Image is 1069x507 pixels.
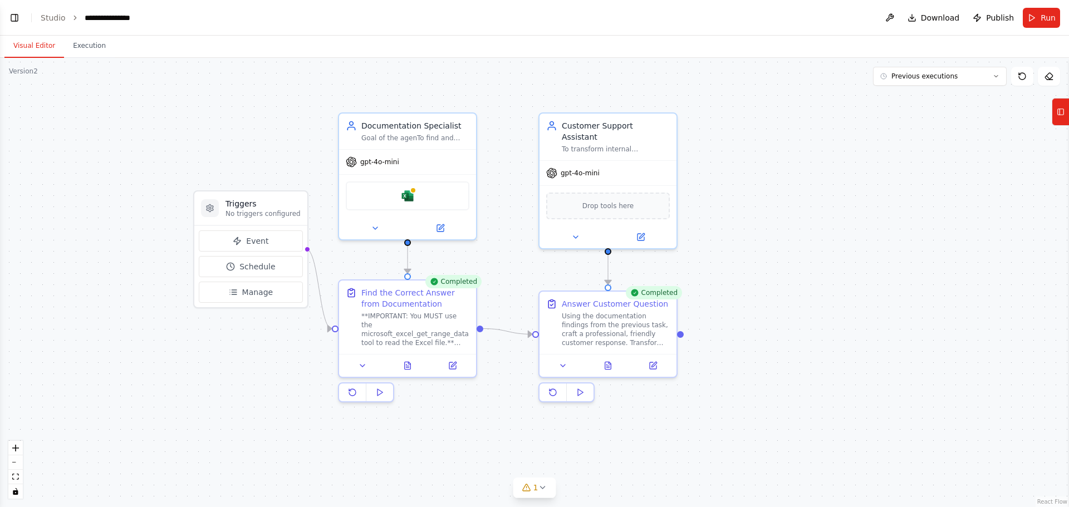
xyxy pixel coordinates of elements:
[4,35,64,58] button: Visual Editor
[626,286,682,299] div: Completed
[538,112,678,249] div: Customer Support AssistantTo transform internal documentation information into clear, friendly, a...
[634,359,672,372] button: Open in side panel
[483,323,532,340] g: Edge from a3bea3df-527d-4580-92b2-87c1b1c62ed9 to cb5e2a09-53db-4b44-9366-5d2e747f5314
[360,157,399,166] span: gpt-4o-mini
[533,482,538,493] span: 1
[8,484,23,499] button: toggle interactivity
[225,209,301,218] p: No triggers configured
[361,134,469,142] div: Goal of the agenTo find and extract the most relevant information from manuals or company knowled...
[225,198,301,209] h3: Triggers
[602,244,614,284] g: Edge from 134d00e0-628a-4172-9637-b479fe143612 to cb5e2a09-53db-4b44-9366-5d2e747f5314
[193,190,308,308] div: TriggersNo triggers configuredEventScheduleManage
[199,230,303,252] button: Event
[239,261,275,272] span: Schedule
[199,282,303,303] button: Manage
[401,189,414,203] img: Microsoft excel
[361,312,469,347] div: **IMPORTANT: You MUST use the microsoft_excel_get_range_data tool to read the Excel file.** Analy...
[921,12,960,23] span: Download
[562,298,668,309] div: Answer Customer Question
[561,169,600,178] span: gpt-4o-mini
[562,120,670,142] div: Customer Support Assistant
[361,287,469,309] div: Find the Correct Answer from Documentation
[338,112,477,240] div: Documentation SpecialistGoal of the agenTo find and extract the most relevant information from ma...
[361,120,469,131] div: Documentation Specialist
[903,8,964,28] button: Download
[8,470,23,484] button: fit view
[242,287,273,298] span: Manage
[513,478,556,498] button: 1
[433,359,472,372] button: Open in side panel
[968,8,1018,28] button: Publish
[9,67,38,76] div: Version 2
[246,235,268,247] span: Event
[562,145,670,154] div: To transform internal documentation information into clear, friendly, and professional responses ...
[986,12,1014,23] span: Publish
[538,291,678,407] div: CompletedAnswer Customer QuestionUsing the documentation findings from the previous task, craft a...
[1037,499,1067,505] a: React Flow attribution
[562,312,670,347] div: Using the documentation findings from the previous task, craft a professional, friendly customer ...
[8,455,23,470] button: zoom out
[199,256,303,277] button: Schedule
[306,244,332,334] g: Edge from triggers to a3bea3df-527d-4580-92b2-87c1b1c62ed9
[409,221,472,235] button: Open in side panel
[7,10,22,26] button: Show left sidebar
[8,441,23,499] div: React Flow controls
[8,441,23,455] button: zoom in
[582,200,634,211] span: Drop tools here
[609,230,672,244] button: Open in side panel
[41,12,130,23] nav: breadcrumb
[891,72,958,81] span: Previous executions
[338,279,477,407] div: CompletedFind the Correct Answer from Documentation**IMPORTANT: You MUST use the microsoft_excel_...
[1041,12,1056,23] span: Run
[425,275,482,288] div: Completed
[384,359,431,372] button: View output
[402,246,413,273] g: Edge from 42625c63-2c76-495e-9e32-8b54cd47d588 to a3bea3df-527d-4580-92b2-87c1b1c62ed9
[41,13,66,22] a: Studio
[585,359,632,372] button: View output
[64,35,115,58] button: Execution
[873,67,1007,86] button: Previous executions
[1023,8,1060,28] button: Run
